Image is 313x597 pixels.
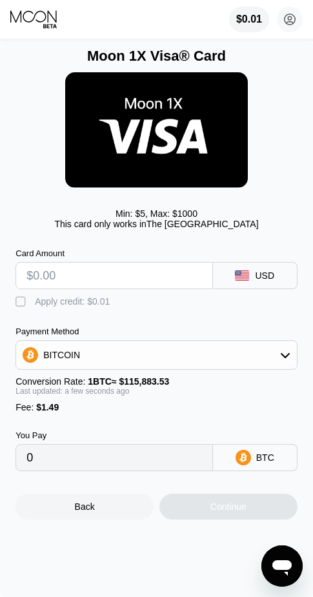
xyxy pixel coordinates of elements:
div: Fee : [15,402,298,412]
div: You Pay [15,430,213,440]
div: Back [15,494,154,520]
div:  [15,296,28,309]
div: BITCOIN [43,350,80,360]
div: Back [75,501,95,512]
div: Last updated: a few seconds ago [15,387,298,396]
iframe: Кнопка, открывающая окно обмена сообщениями; идет разговор [261,545,303,587]
div: BITCOIN [16,342,297,368]
div: BTC [256,452,274,463]
div: $0.01 [236,14,262,25]
span: $1.49 [36,402,59,412]
div: Conversion Rate: [15,376,298,387]
div: Min: $ 5 , Max: $ 1000 [116,208,197,219]
div: $0.01 [229,6,269,32]
div: Apply credit: $0.01 [35,296,110,307]
div: USD [255,270,274,281]
div: Payment Method [15,327,298,336]
div: Moon 1X Visa® Card [15,48,298,65]
div: This card only works in The [GEOGRAPHIC_DATA] [54,219,258,229]
div: Card Amount [15,248,213,258]
span: 1 BTC ≈ $115,883.53 [88,376,169,387]
input: $0.00 [26,263,202,288]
